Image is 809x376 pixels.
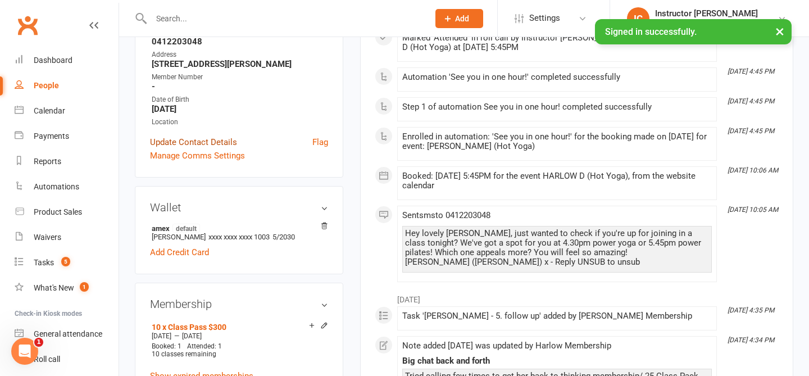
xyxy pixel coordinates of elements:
[149,332,328,341] div: —
[15,200,119,225] a: Product Sales
[152,72,328,83] div: Member Number
[34,338,43,347] span: 1
[15,321,119,347] a: General attendance kiosk mode
[182,332,202,340] span: [DATE]
[34,56,72,65] div: Dashboard
[15,225,119,250] a: Waivers
[150,298,328,310] h3: Membership
[34,81,59,90] div: People
[152,81,328,92] strong: -
[728,336,774,344] i: [DATE] 4:34 PM
[529,6,560,31] span: Settings
[455,14,469,23] span: Add
[15,174,119,200] a: Automations
[148,11,421,26] input: Search...
[770,19,790,43] button: ×
[728,67,774,75] i: [DATE] 4:45 PM
[272,233,295,241] span: 5/2030
[152,332,171,340] span: [DATE]
[627,7,649,30] div: IC
[402,341,712,351] div: Note added [DATE] was updated by Harlow Membership
[402,73,712,82] div: Automation 'See you in one hour!' completed successfully
[34,329,102,338] div: General attendance
[402,33,712,52] div: Marked 'Attended' in roll call by Instructor [PERSON_NAME] for the event HARLOW D (Hot Yoga) at [...
[655,19,778,29] div: Harlow Hot Yoga, Pilates and Barre
[655,8,778,19] div: Instructor [PERSON_NAME]
[34,157,61,166] div: Reports
[150,149,245,162] a: Manage Comms Settings
[728,306,774,314] i: [DATE] 4:35 PM
[152,224,322,233] strong: amex
[13,11,42,39] a: Clubworx
[728,166,778,174] i: [DATE] 10:06 AM
[152,37,328,47] strong: 0412203048
[375,288,779,306] li: [DATE]
[150,222,328,243] li: [PERSON_NAME]
[402,356,712,366] div: Big chat back and forth
[208,233,270,241] span: xxxx xxxx xxxx 1003
[11,338,38,365] iframe: Intercom live chat
[152,94,328,105] div: Date of Birth
[34,283,74,292] div: What's New
[34,258,54,267] div: Tasks
[402,311,712,321] div: Task '[PERSON_NAME] - 5. follow up' added by [PERSON_NAME] Membership
[405,229,709,267] div: Hey lovely [PERSON_NAME], just wanted to check if you're up for joining in a class tonight? We've...
[15,98,119,124] a: Calendar
[152,104,328,114] strong: [DATE]
[15,275,119,301] a: What's New1
[150,201,328,214] h3: Wallet
[152,49,328,60] div: Address
[402,102,712,112] div: Step 1 of automation See you in one hour! completed successfully
[150,135,237,149] a: Update Contact Details
[34,182,79,191] div: Automations
[402,210,490,220] span: Sent sms to 0412203048
[187,342,222,350] span: Attended: 1
[34,207,82,216] div: Product Sales
[152,323,226,332] a: 10 x Class Pass $300
[152,342,181,350] span: Booked: 1
[61,257,70,266] span: 5
[15,250,119,275] a: Tasks 5
[728,206,778,214] i: [DATE] 10:05 AM
[15,73,119,98] a: People
[402,132,712,151] div: Enrolled in automation: 'See you in one hour!' for the booking made on [DATE] for event: [PERSON_...
[605,26,697,37] span: Signed in successfully.
[172,224,200,233] span: default
[80,282,89,292] span: 1
[15,149,119,174] a: Reports
[152,350,216,358] span: 10 classes remaining
[34,106,65,115] div: Calendar
[728,127,774,135] i: [DATE] 4:45 PM
[34,233,61,242] div: Waivers
[15,48,119,73] a: Dashboard
[435,9,483,28] button: Add
[150,246,209,259] a: Add Credit Card
[152,117,328,128] div: Location
[152,59,328,69] strong: [STREET_ADDRESS][PERSON_NAME]
[34,355,60,364] div: Roll call
[402,171,712,191] div: Booked: [DATE] 5:45PM for the event HARLOW D (Hot Yoga), from the website calendar
[312,135,328,149] a: Flag
[15,124,119,149] a: Payments
[728,97,774,105] i: [DATE] 4:45 PM
[15,347,119,372] a: Roll call
[34,132,69,141] div: Payments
